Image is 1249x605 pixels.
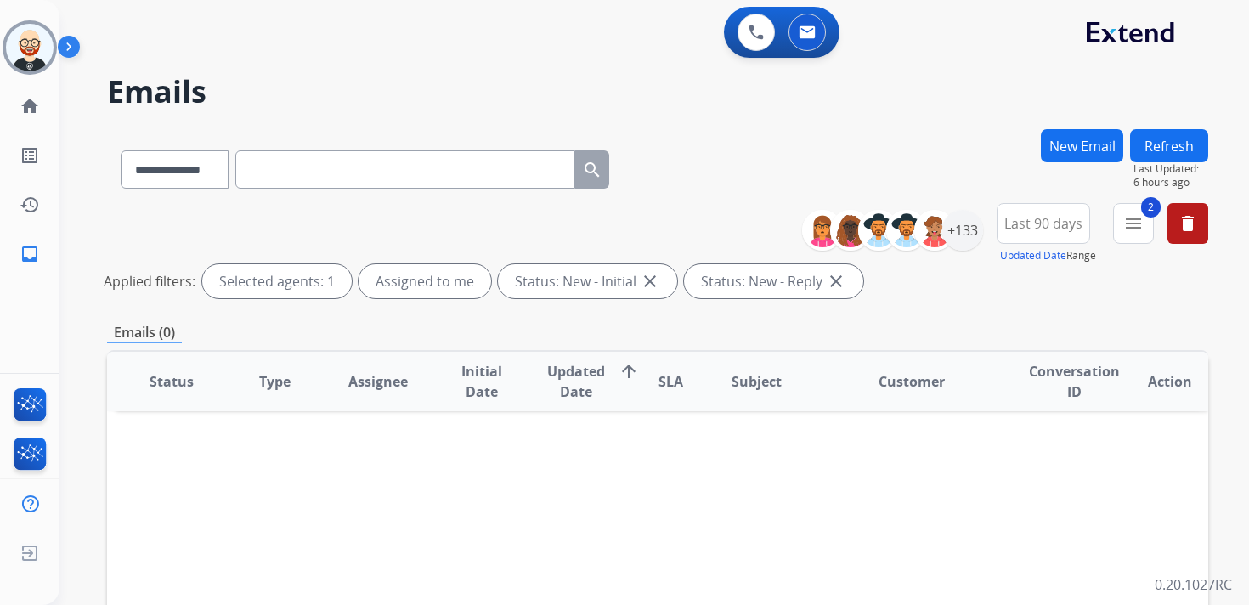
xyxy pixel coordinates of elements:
[619,361,639,382] mat-icon: arrow_upward
[997,203,1090,244] button: Last 90 days
[348,371,408,392] span: Assignee
[582,160,602,180] mat-icon: search
[1113,203,1154,244] button: 2
[1133,162,1208,176] span: Last Updated:
[1123,213,1144,234] mat-icon: menu
[498,264,677,298] div: Status: New - Initial
[1041,129,1123,162] button: New Email
[259,371,291,392] span: Type
[1000,249,1066,263] button: Updated Date
[104,271,195,291] p: Applied filters:
[1029,361,1120,402] span: Conversation ID
[658,371,683,392] span: SLA
[1178,213,1198,234] mat-icon: delete
[1105,352,1208,411] th: Action
[1141,197,1161,218] span: 2
[107,322,182,343] p: Emails (0)
[359,264,491,298] div: Assigned to me
[1130,129,1208,162] button: Refresh
[640,271,660,291] mat-icon: close
[1000,248,1096,263] span: Range
[732,371,782,392] span: Subject
[202,264,352,298] div: Selected agents: 1
[20,96,40,116] mat-icon: home
[107,75,1208,109] h2: Emails
[547,361,605,402] span: Updated Date
[20,145,40,166] mat-icon: list_alt
[684,264,863,298] div: Status: New - Reply
[942,210,983,251] div: +133
[20,244,40,264] mat-icon: inbox
[1155,574,1232,595] p: 0.20.1027RC
[150,371,194,392] span: Status
[1133,176,1208,189] span: 6 hours ago
[879,371,945,392] span: Customer
[826,271,846,291] mat-icon: close
[444,361,518,402] span: Initial Date
[6,24,54,71] img: avatar
[20,195,40,215] mat-icon: history
[1004,220,1082,227] span: Last 90 days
